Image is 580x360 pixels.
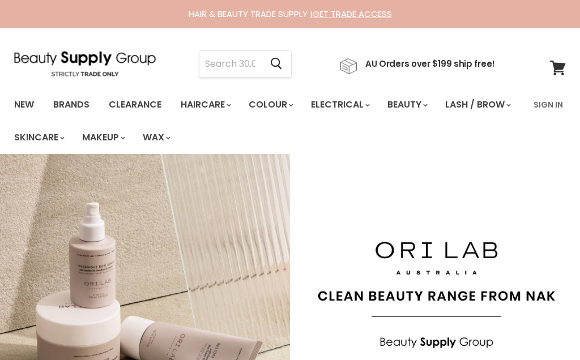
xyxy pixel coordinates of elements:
[302,93,377,117] a: Electrical
[261,51,291,77] button: Search
[199,51,261,77] input: Search
[6,93,42,117] a: New
[6,126,71,149] a: Skincare
[527,93,570,117] a: Sign In
[172,93,238,117] a: Haircare
[6,88,527,154] ul: Main menu
[379,93,434,117] a: Beauty
[74,126,132,149] a: Makeup
[240,93,300,117] a: Colour
[100,93,170,117] a: Clearance
[313,8,392,20] a: GET TRADE ACCESS
[134,126,177,149] a: Wax
[45,93,98,117] a: Brands
[437,93,518,117] a: Lash / Brow
[199,50,292,78] form: Product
